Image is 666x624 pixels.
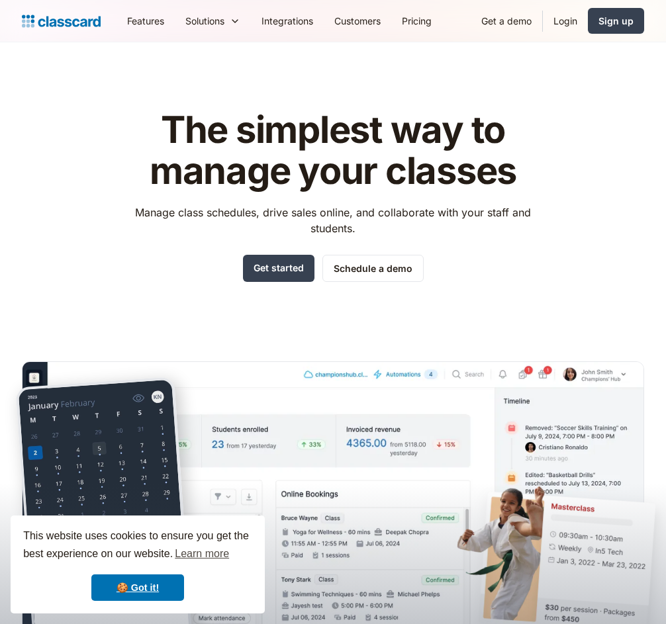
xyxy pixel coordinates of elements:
[322,255,424,282] a: Schedule a demo
[588,8,644,34] a: Sign up
[391,6,442,36] a: Pricing
[11,515,265,613] div: cookieconsent
[23,528,252,564] span: This website uses cookies to ensure you get the best experience on our website.
[243,255,314,282] a: Get started
[123,204,544,236] p: Manage class schedules, drive sales online, and collaborate with your staff and students.
[175,6,251,36] div: Solutions
[543,6,588,36] a: Login
[91,574,184,601] a: dismiss cookie message
[123,110,544,191] h1: The simplest way to manage your classes
[471,6,542,36] a: Get a demo
[324,6,391,36] a: Customers
[598,14,634,28] div: Sign up
[117,6,175,36] a: Features
[185,14,224,28] div: Solutions
[22,12,101,30] a: Logo
[173,544,231,564] a: learn more about cookies
[251,6,324,36] a: Integrations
